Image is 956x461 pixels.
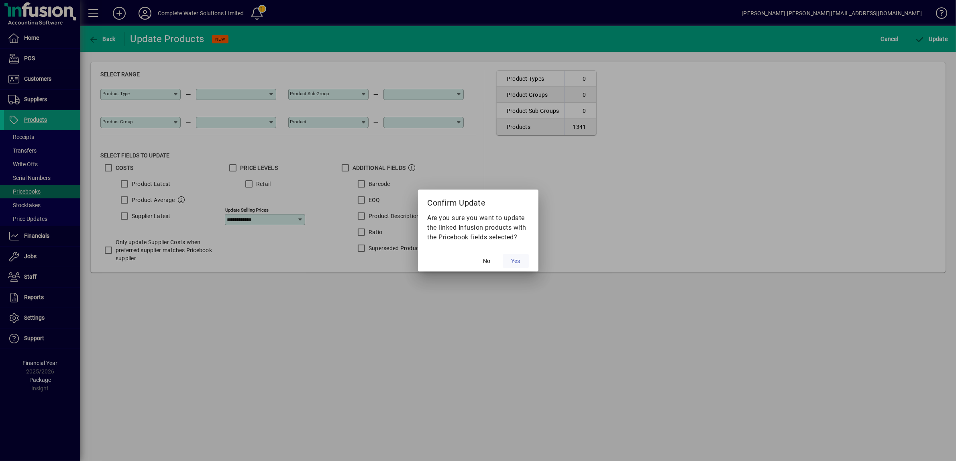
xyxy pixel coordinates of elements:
[428,213,529,242] p: Are you sure you want to update the linked Infusion products with the Pricebook fields selected?
[512,257,520,265] span: Yes
[483,257,491,265] span: No
[503,254,529,268] button: Yes
[474,254,500,268] button: No
[418,190,538,213] h2: Confirm Update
